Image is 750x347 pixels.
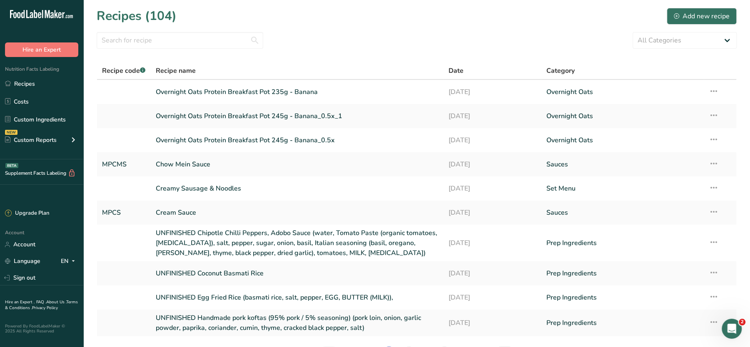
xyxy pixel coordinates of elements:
[5,299,35,305] a: Hire an Expert .
[102,66,145,75] span: Recipe code
[546,204,698,221] a: Sauces
[102,156,146,173] a: MPCMS
[97,7,177,25] h1: Recipes (104)
[102,204,146,221] a: MPCS
[546,289,698,306] a: Prep Ingredients
[546,313,698,333] a: Prep Ingredients
[449,228,536,258] a: [DATE]
[61,256,78,266] div: EN
[674,11,730,21] div: Add new recipe
[546,107,698,125] a: Overnight Oats
[449,289,536,306] a: [DATE]
[546,180,698,197] a: Set Menu
[546,66,574,76] span: Category
[449,265,536,282] a: [DATE]
[156,289,439,306] a: UNFINISHED Egg Fried Rice (basmati rice, salt, pepper, EGG, BUTTER (MILK)),
[449,313,536,333] a: [DATE]
[546,156,698,173] a: Sauces
[5,163,18,168] div: BETA
[156,131,439,149] a: Overnight Oats Protein Breakfast Pot 245g - Banana_0.5x
[449,107,536,125] a: [DATE]
[546,131,698,149] a: Overnight Oats
[449,156,536,173] a: [DATE]
[546,83,698,101] a: Overnight Oats
[5,209,49,218] div: Upgrade Plan
[156,313,439,333] a: UNFINISHED Handmade pork koftas (95% pork / 5% seasoning) (pork loin, onion, garlic powder, papri...
[46,299,66,305] a: About Us .
[5,130,17,135] div: NEW
[449,180,536,197] a: [DATE]
[449,66,463,76] span: Date
[449,131,536,149] a: [DATE]
[156,228,439,258] a: UNFINISHED Chipotle Chilli Peppers, Adobo Sauce (water, Tomato Paste (organic tomatoes, [MEDICAL_...
[722,319,742,339] iframe: Intercom live chat
[156,107,439,125] a: Overnight Oats Protein Breakfast Pot 245g - Banana_0.5x_1
[36,299,46,305] a: FAQ .
[449,83,536,101] a: [DATE]
[156,83,439,101] a: Overnight Oats Protein Breakfast Pot 235g - Banana
[156,180,439,197] a: Creamy Sausage & Noodles
[5,324,78,334] div: Powered By FoodLabelMaker © 2025 All Rights Reserved
[32,305,58,311] a: Privacy Policy
[546,265,698,282] a: Prep Ingredients
[156,204,439,221] a: Cream Sauce
[5,299,78,311] a: Terms & Conditions .
[156,66,196,76] span: Recipe name
[156,265,439,282] a: UNFINISHED Coconut Basmati Rice
[97,32,263,49] input: Search for recipe
[5,42,78,57] button: Hire an Expert
[546,228,698,258] a: Prep Ingredients
[156,156,439,173] a: Chow Mein Sauce
[739,319,745,325] span: 2
[5,254,40,268] a: Language
[667,8,737,25] button: Add new recipe
[449,204,536,221] a: [DATE]
[5,136,57,144] div: Custom Reports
